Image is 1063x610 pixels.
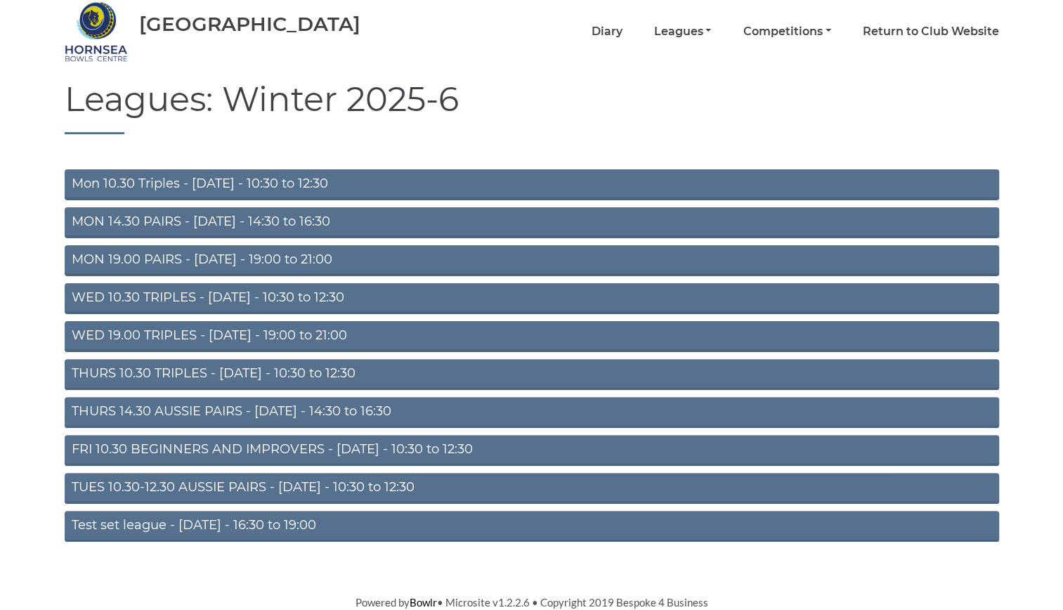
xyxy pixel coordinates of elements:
[139,13,360,35] div: [GEOGRAPHIC_DATA]
[65,321,999,352] a: WED 19.00 TRIPLES - [DATE] - 19:00 to 21:00
[65,435,999,466] a: FRI 10.30 BEGINNERS AND IMPROVERS - [DATE] - 10:30 to 12:30
[65,397,999,428] a: THURS 14.30 AUSSIE PAIRS - [DATE] - 14:30 to 16:30
[65,283,999,314] a: WED 10.30 TRIPLES - [DATE] - 10:30 to 12:30
[65,511,999,542] a: Test set league - [DATE] - 16:30 to 19:00
[653,24,711,39] a: Leagues
[65,81,999,134] h1: Leagues: Winter 2025-6
[65,473,999,504] a: TUES 10.30-12.30 AUSSIE PAIRS - [DATE] - 10:30 to 12:30
[65,359,999,390] a: THURS 10.30 TRIPLES - [DATE] - 10:30 to 12:30
[410,596,437,609] a: Bowlr
[863,24,999,39] a: Return to Club Website
[65,207,999,238] a: MON 14.30 PAIRS - [DATE] - 14:30 to 16:30
[65,169,999,200] a: Mon 10.30 Triples - [DATE] - 10:30 to 12:30
[591,24,622,39] a: Diary
[743,24,830,39] a: Competitions
[356,596,708,609] span: Powered by • Microsite v1.2.2.6 • Copyright 2019 Bespoke 4 Business
[65,245,999,276] a: MON 19.00 PAIRS - [DATE] - 19:00 to 21:00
